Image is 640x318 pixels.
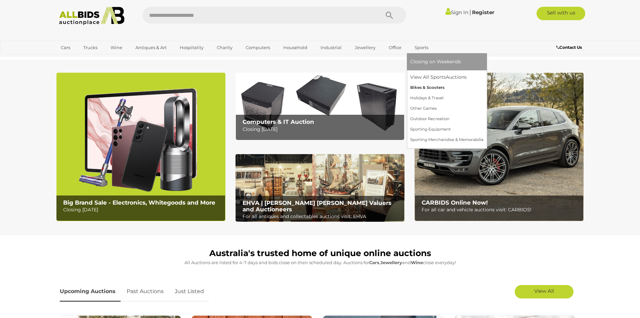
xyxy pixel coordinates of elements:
a: Wine [106,42,127,53]
a: Cars [56,42,75,53]
a: Antiques & Art [131,42,171,53]
a: Contact Us [556,44,584,51]
strong: Jewellery [380,260,402,265]
img: Big Brand Sale - Electronics, Whitegoods and More [56,73,225,221]
p: For all antiques and collectables auctions visit: EHVA [243,212,401,221]
a: Sports [410,42,433,53]
b: EHVA | [PERSON_NAME] [PERSON_NAME] Valuers and Auctioneers [243,200,391,213]
p: Closing [DATE] [243,125,401,134]
a: Big Brand Sale - Electronics, Whitegoods and More Big Brand Sale - Electronics, Whitegoods and Mo... [56,73,225,221]
a: Upcoming Auctions [60,282,121,302]
button: Search [373,7,406,24]
span: | [469,8,471,16]
a: Charity [212,42,237,53]
a: [GEOGRAPHIC_DATA] [56,53,113,64]
p: Closing [DATE] [63,206,221,214]
span: View All [534,288,554,294]
a: EHVA | Evans Hastings Valuers and Auctioneers EHVA | [PERSON_NAME] [PERSON_NAME] Valuers and Auct... [236,154,404,222]
img: CARBIDS Online Now! [415,73,584,221]
img: Allbids.com.au [55,7,128,25]
strong: Wine [411,260,423,265]
a: Sell with us [537,7,585,20]
b: Big Brand Sale - Electronics, Whitegoods and More [63,199,215,206]
a: Computers [241,42,274,53]
p: All Auctions are listed for 4-7 days and bids close on their scheduled day. Auctions for , and cl... [60,259,581,267]
p: For all car and vehicle auctions visit: CARBIDS! [422,206,580,214]
a: Sign In [445,9,468,15]
a: Computers & IT Auction Computers & IT Auction Closing [DATE] [236,73,404,140]
img: Computers & IT Auction [236,73,404,140]
a: CARBIDS Online Now! CARBIDS Online Now! For all car and vehicle auctions visit: CARBIDS! [415,73,584,221]
a: Office [384,42,406,53]
b: CARBIDS Online Now! [422,199,488,206]
strong: Cars [369,260,379,265]
b: Computers & IT Auction [243,118,314,125]
a: Register [472,9,494,15]
a: Industrial [316,42,346,53]
a: Just Listed [170,282,209,302]
a: Hospitality [175,42,208,53]
a: Household [279,42,312,53]
a: Trucks [79,42,102,53]
img: EHVA | Evans Hastings Valuers and Auctioneers [236,154,404,222]
a: View All [515,285,573,298]
a: Past Auctions [122,282,169,302]
a: Jewellery [350,42,380,53]
b: Contact Us [556,45,582,50]
h1: Australia's trusted home of unique online auctions [60,249,581,258]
